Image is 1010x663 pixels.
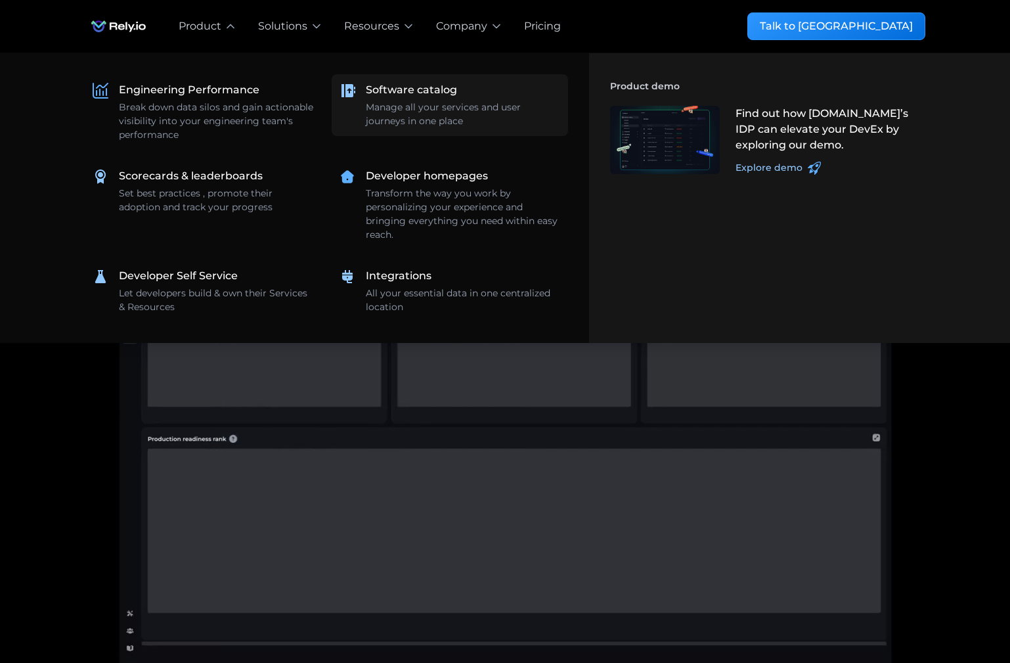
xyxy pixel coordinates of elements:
[436,18,487,34] div: Company
[85,13,152,39] img: Rely.io logo
[332,160,568,250] a: Developer homepagesTransform the way you work by personalizing your experience and bringing every...
[119,168,263,184] div: Scorecards & leaderboards
[736,106,918,153] div: Find out how [DOMAIN_NAME]’s IDP can elevate your DevEx by exploring our demo.
[119,286,313,314] div: Let developers build & own their Services & Resources
[85,74,321,150] a: Engineering PerformanceBreak down data silos and gain actionable visibility into your engineering...
[119,187,313,214] div: Set best practices , promote their adoption and track your progress
[85,160,321,222] a: Scorecards & leaderboardsSet best practices , promote their adoption and track your progress
[332,74,568,136] a: Software catalogManage all your services and user journeys in one place
[366,168,488,184] div: Developer homepages
[119,268,238,284] div: Developer Self Service
[119,82,259,98] div: Engineering Performance
[923,576,992,645] iframe: Chatbot
[610,74,925,98] h4: Product demo
[332,260,568,322] a: IntegrationsAll your essential data in one centralized location
[85,260,321,322] a: Developer Self ServiceLet developers build & own their Services & Resources
[760,18,913,34] div: Talk to [GEOGRAPHIC_DATA]
[119,101,313,142] div: Break down data silos and gain actionable visibility into your engineering team's performance
[602,98,925,183] a: Find out how [DOMAIN_NAME]’s IDP can elevate your DevEx by exploring our demo.Explore demo
[524,18,561,34] a: Pricing
[747,12,925,40] a: Talk to [GEOGRAPHIC_DATA]
[344,18,399,34] div: Resources
[366,101,560,128] div: Manage all your services and user journeys in one place
[85,13,152,39] a: home
[366,286,560,314] div: All your essential data in one centralized location
[258,18,307,34] div: Solutions
[179,18,221,34] div: Product
[736,161,802,175] div: Explore demo
[366,187,560,242] div: Transform the way you work by personalizing your experience and bringing everything you need with...
[366,268,431,284] div: Integrations
[366,82,457,98] div: Software catalog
